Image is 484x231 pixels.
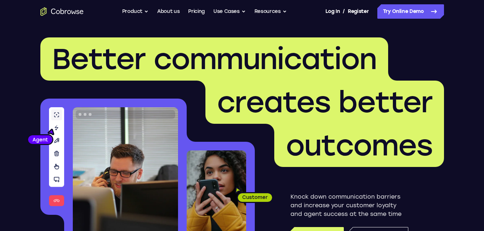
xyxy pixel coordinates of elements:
span: / [343,7,345,16]
a: About us [157,4,179,19]
button: Product [122,4,149,19]
a: Register [348,4,369,19]
a: Go to the home page [40,7,84,16]
button: Resources [254,4,287,19]
button: Use Cases [213,4,246,19]
span: Better communication [52,42,377,76]
p: Knock down communication barriers and increase your customer loyalty and agent success at the sam... [290,192,408,218]
span: creates better [217,85,432,119]
a: Try Online Demo [377,4,444,19]
a: Log In [325,4,340,19]
a: Pricing [188,4,205,19]
span: outcomes [286,128,432,163]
